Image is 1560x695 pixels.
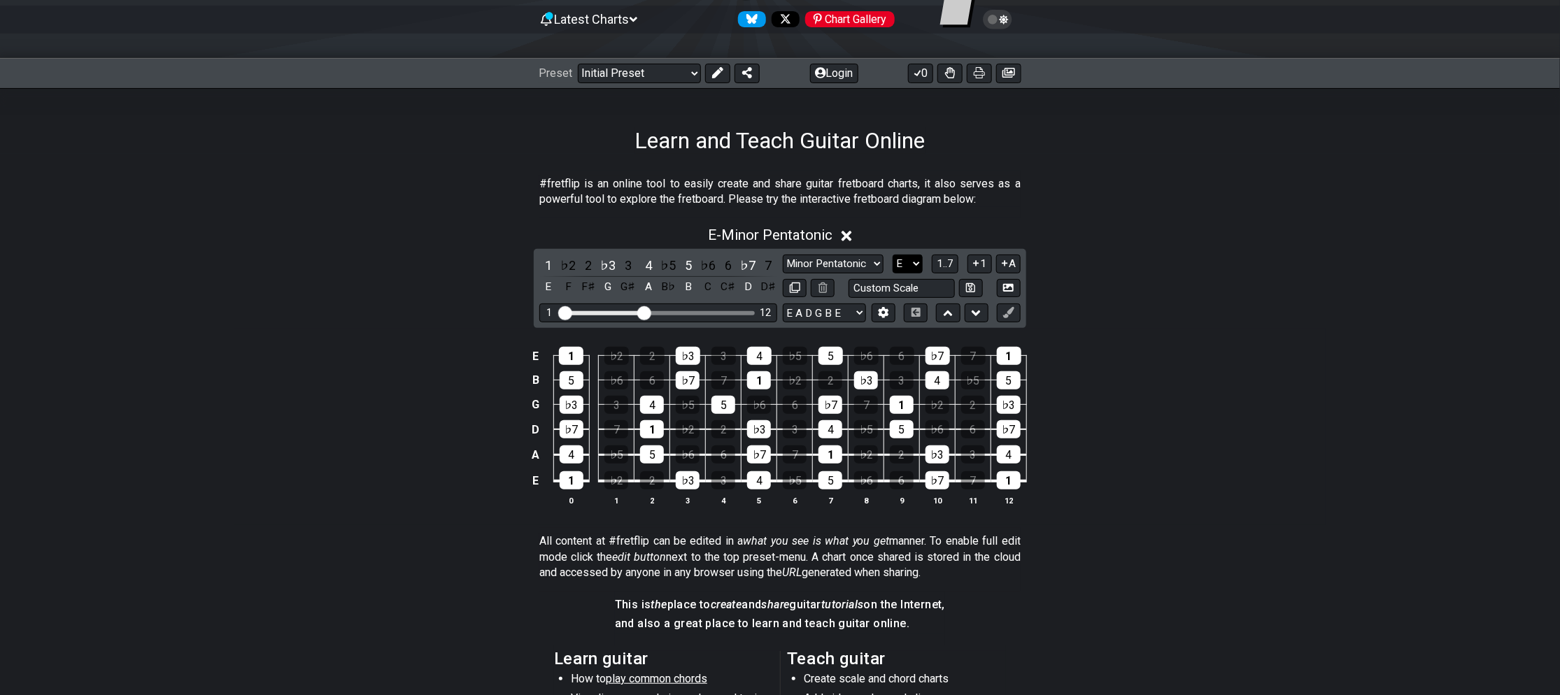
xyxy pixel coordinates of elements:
[997,396,1021,414] div: ♭3
[783,396,807,414] div: 6
[818,347,843,365] div: 5
[539,278,558,296] div: toggle pitch class
[719,278,737,296] div: toggle pitch class
[804,671,1003,691] li: Create scale and chord charts
[742,493,777,508] th: 5
[659,278,677,296] div: toggle pitch class
[783,255,884,273] select: Scale
[937,257,953,270] span: 1..7
[560,471,583,489] div: 1
[527,344,544,368] td: E
[926,396,949,414] div: ♭2
[711,420,735,438] div: 2
[744,534,890,547] em: what you see is what you get
[604,420,628,438] div: 7
[571,671,770,691] li: How to
[578,64,701,83] select: Preset
[640,471,664,489] div: 2
[735,64,760,83] button: Share Preset
[555,12,630,27] span: Latest Charts
[676,420,700,438] div: ♭2
[997,279,1021,298] button: Create Image
[527,368,544,392] td: B
[732,11,766,27] a: Follow #fretflip at Bluesky
[651,598,667,611] em: the
[997,445,1021,464] div: 4
[560,396,583,414] div: ♭3
[747,347,772,365] div: 4
[527,442,544,468] td: A
[777,493,813,508] th: 6
[810,64,858,83] button: Login
[559,347,583,365] div: 1
[893,255,923,273] select: Tonic/Root
[635,127,926,154] h1: Learn and Teach Guitar Online
[800,11,895,27] a: #fretflip at Pinterest
[783,420,807,438] div: 3
[706,493,742,508] th: 4
[711,347,736,365] div: 3
[679,278,697,296] div: toggle pitch class
[539,176,1021,208] p: #fretflip is an online tool to easily create and share guitar fretboard charts, it also serves as...
[739,256,757,275] div: toggle scale degree
[739,278,757,296] div: toggle pitch class
[890,371,914,389] div: 3
[926,420,949,438] div: ♭6
[640,371,664,389] div: 6
[539,256,558,275] div: toggle scale degree
[782,566,802,579] em: URL
[965,303,988,322] button: Move down
[560,278,578,296] div: toggle pitch class
[805,11,895,27] div: Chart Gallery
[604,371,628,389] div: ♭6
[920,493,956,508] th: 10
[747,471,771,489] div: 4
[619,256,637,275] div: toggle scale degree
[783,471,807,489] div: ♭5
[961,396,985,414] div: 2
[967,64,992,83] button: Print
[783,303,866,322] select: Tuning
[959,279,983,298] button: Store user defined scale
[996,255,1021,273] button: A
[937,64,963,83] button: Toggle Dexterity for all fretkits
[890,347,914,365] div: 6
[908,64,933,83] button: 0
[527,417,544,442] td: D
[539,66,572,80] span: Preset
[606,672,707,685] span: play common chords
[600,278,618,296] div: toggle pitch class
[579,278,597,296] div: toggle pitch class
[639,256,658,275] div: toggle scale degree
[604,347,629,365] div: ♭2
[926,445,949,464] div: ♭3
[936,303,960,322] button: Move up
[997,347,1021,365] div: 1
[818,420,842,438] div: 4
[997,471,1021,489] div: 1
[527,467,544,494] td: E
[818,371,842,389] div: 2
[604,396,628,414] div: 3
[670,493,706,508] th: 3
[783,445,807,464] div: 7
[560,445,583,464] div: 4
[783,347,807,365] div: ♭5
[711,471,735,489] div: 3
[997,371,1021,389] div: 5
[599,493,634,508] th: 1
[961,371,985,389] div: ♭5
[708,227,832,243] span: E - Minor Pentatonic
[546,307,552,319] div: 1
[619,278,637,296] div: toggle pitch class
[884,493,920,508] th: 9
[997,303,1021,322] button: First click edit preset to enable marker editing
[890,445,914,464] div: 2
[711,396,735,414] div: 5
[679,256,697,275] div: toggle scale degree
[956,493,991,508] th: 11
[676,396,700,414] div: ♭5
[990,13,1006,26] span: Toggle light / dark theme
[747,371,771,389] div: 1
[890,396,914,414] div: 1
